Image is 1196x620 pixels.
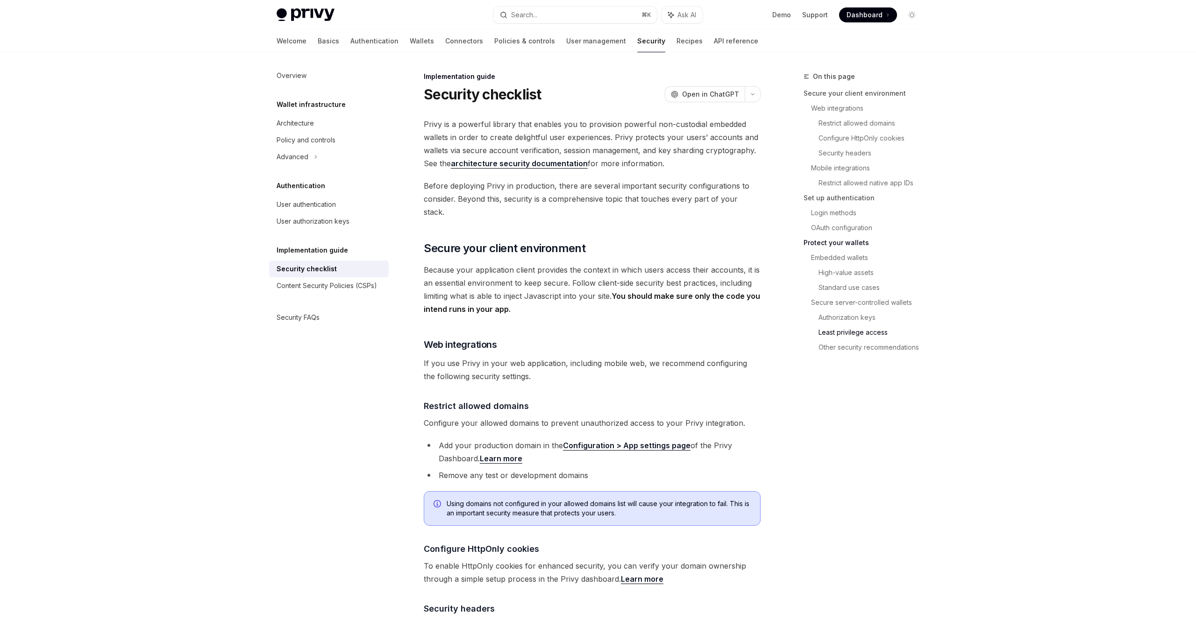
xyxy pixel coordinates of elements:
[662,7,703,23] button: Ask AI
[318,30,339,52] a: Basics
[811,250,927,265] a: Embedded wallets
[819,280,927,295] a: Standard use cases
[424,400,529,412] span: Restrict allowed domains
[424,241,585,256] span: Secure your client environment
[424,338,497,351] span: Web integrations
[813,71,855,82] span: On this page
[269,115,389,132] a: Architecture
[269,213,389,230] a: User authorization keys
[811,295,927,310] a: Secure server-controlled wallets
[804,86,927,101] a: Secure your client environment
[677,10,696,20] span: Ask AI
[621,574,663,584] a: Learn more
[819,310,927,325] a: Authorization keys
[277,134,335,146] div: Policy and controls
[819,146,927,161] a: Security headers
[277,99,346,110] h5: Wallet infrastructure
[566,30,626,52] a: User management
[676,30,703,52] a: Recipes
[424,179,761,218] span: Before deploying Privy in production, there are several important security configurations to cons...
[811,205,927,220] a: Login methods
[277,8,335,21] img: light logo
[493,7,657,23] button: Search...⌘K
[277,245,348,256] h5: Implementation guide
[811,161,927,176] a: Mobile integrations
[350,30,399,52] a: Authentication
[410,30,434,52] a: Wallets
[424,72,761,81] div: Implementation guide
[819,131,927,146] a: Configure HttpOnly cookies
[424,86,541,103] h1: Security checklist
[277,216,349,227] div: User authorization keys
[637,30,665,52] a: Security
[847,10,883,20] span: Dashboard
[277,70,306,81] div: Overview
[277,312,320,323] div: Security FAQs
[682,90,739,99] span: Open in ChatGPT
[424,416,761,430] span: Configure your allowed domains to prevent unauthorized access to your Privy integration.
[451,159,588,169] a: architecture security documentation
[269,261,389,277] a: Security checklist
[269,67,389,84] a: Overview
[277,180,325,191] h5: Authentication
[424,357,761,383] span: If you use Privy in your web application, including mobile web, we recommend configuring the foll...
[904,7,919,22] button: Toggle dark mode
[277,30,306,52] a: Welcome
[424,263,761,316] span: Because your application client provides the context in which users access their accounts, it is ...
[269,132,389,148] a: Policy and controls
[277,199,336,210] div: User authentication
[424,118,761,170] span: Privy is a powerful library that enables you to provision powerful non-custodial embedded wallets...
[665,86,745,102] button: Open in ChatGPT
[424,439,761,465] li: Add your production domain in the of the Privy Dashboard.
[480,454,522,464] a: Learn more
[819,340,927,355] a: Other security recommendations
[839,7,897,22] a: Dashboard
[269,309,389,326] a: Security FAQs
[819,265,927,280] a: High-value assets
[269,277,389,294] a: Content Security Policies (CSPs)
[511,9,537,21] div: Search...
[277,280,377,291] div: Content Security Policies (CSPs)
[714,30,758,52] a: API reference
[641,11,651,19] span: ⌘ K
[434,500,443,509] svg: Info
[447,499,751,518] span: Using domains not configured in your allowed domains list will cause your integration to fail. Th...
[445,30,483,52] a: Connectors
[424,602,495,615] span: Security headers
[494,30,555,52] a: Policies & controls
[811,220,927,235] a: OAuth configuration
[772,10,791,20] a: Demo
[811,101,927,116] a: Web integrations
[819,116,927,131] a: Restrict allowed domains
[819,176,927,190] a: Restrict allowed native app IDs
[804,190,927,205] a: Set up authentication
[563,441,691,451] a: Configuration > App settings page
[269,196,389,213] a: User authentication
[804,235,927,250] a: Protect your wallets
[424,559,761,585] span: To enable HttpOnly cookies for enhanced security, you can verify your domain ownership through a ...
[819,325,927,340] a: Least privilege access
[277,151,308,162] div: Advanced
[424,469,761,482] li: Remove any test or development domains
[802,10,828,20] a: Support
[277,263,337,275] div: Security checklist
[277,118,314,129] div: Architecture
[424,542,539,555] span: Configure HttpOnly cookies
